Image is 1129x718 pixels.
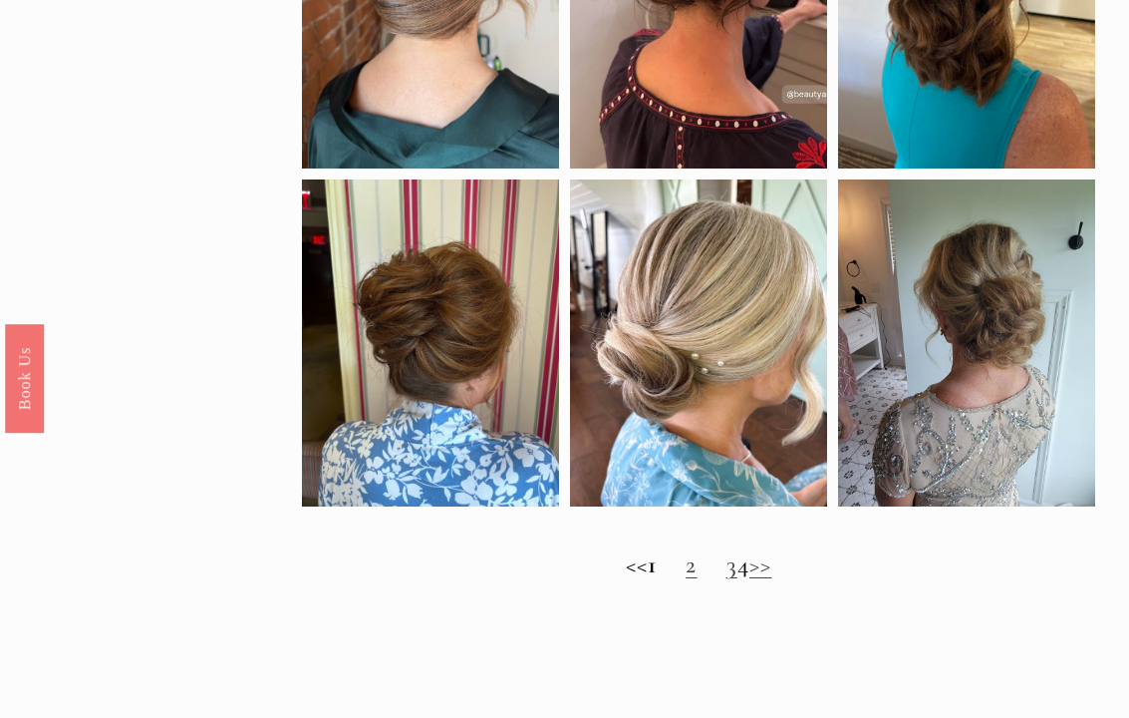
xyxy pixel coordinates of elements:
a: >> [749,549,772,579]
h2: << 4 [302,550,1095,579]
a: Book Us [5,324,44,433]
a: 2 [686,549,697,579]
a: 3 [726,549,737,579]
strong: 1 [648,549,657,579]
